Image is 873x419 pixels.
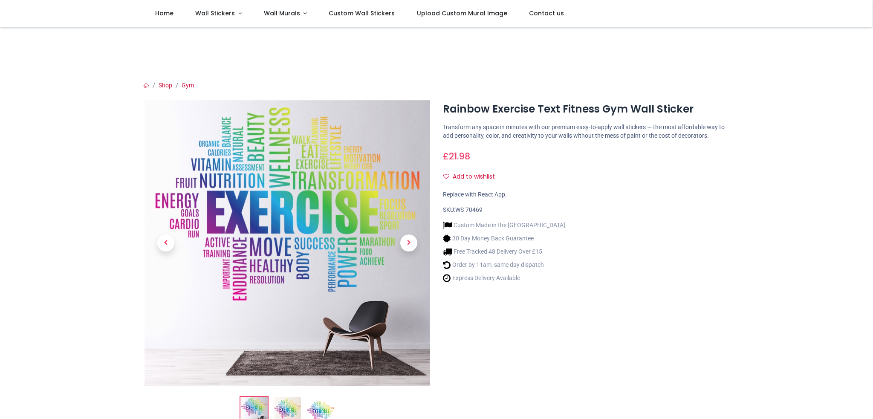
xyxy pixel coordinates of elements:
span: 21.98 [449,150,470,162]
span: Upload Custom Mural Image [417,9,507,17]
li: Express Delivery Available [443,274,565,283]
p: Transform any space in minutes with our premium easy-to-apply wall stickers — the most affordable... [443,123,728,140]
span: Wall Murals [264,9,300,17]
h1: Rainbow Exercise Text Fitness Gym Wall Sticker [443,102,728,116]
span: £ [443,150,470,162]
span: Previous [157,234,174,251]
a: Next [387,143,430,343]
a: Previous [145,143,187,343]
span: Next [400,234,417,251]
li: Custom Made in the [GEOGRAPHIC_DATA] [443,221,565,230]
a: Shop [159,82,172,89]
li: 30 Day Money Back Guarantee [443,234,565,243]
li: Free Tracked 48 Delivery Over £15 [443,247,565,256]
div: Replace with React App. [443,191,728,199]
span: Custom Wall Stickers [329,9,395,17]
img: Rainbow Exercise Text Fitness Gym Wall Sticker [145,100,430,386]
a: Gym [182,82,194,89]
span: Contact us [529,9,564,17]
button: Add to wishlistAdd to wishlist [443,170,502,184]
span: Wall Stickers [195,9,235,17]
span: WS-70469 [455,206,483,213]
i: Add to wishlist [443,173,449,179]
span: Home [155,9,173,17]
li: Order by 11am, same day dispatch [443,260,565,269]
div: SKU: [443,206,728,214]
